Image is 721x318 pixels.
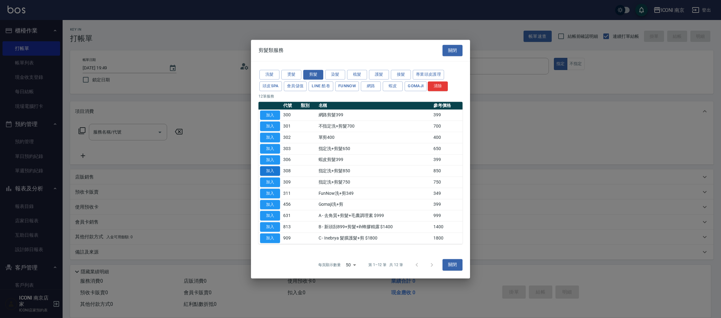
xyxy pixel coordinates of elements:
[260,211,280,221] button: 加入
[282,210,299,221] td: 631
[368,262,403,268] p: 第 1–12 筆 共 12 筆
[428,81,448,91] button: 清除
[432,154,463,165] td: 399
[260,122,280,131] button: 加入
[259,70,279,79] button: 洗髮
[432,165,463,177] td: 850
[432,221,463,233] td: 1400
[317,154,432,165] td: 蝦皮剪髮399
[282,132,299,143] td: 302
[260,166,280,176] button: 加入
[282,121,299,132] td: 301
[282,199,299,210] td: 456
[317,109,432,121] td: 網路剪髮399
[317,165,432,177] td: 指定洗+剪髮850
[260,110,280,120] button: 加入
[432,233,463,244] td: 1800
[317,221,432,233] td: B - 新頭刮899+剪髮+ih蜂膠精露 $1400
[258,93,463,99] p: 12 筆服務
[260,233,280,243] button: 加入
[405,81,427,91] button: Gomaji
[335,81,359,91] button: FUNNOW
[361,81,381,91] button: 網路
[432,102,463,110] th: 參考價格
[259,81,282,91] button: 頭皮SPA
[317,132,432,143] td: 單剪400
[391,70,411,79] button: 接髮
[432,109,463,121] td: 399
[383,81,403,91] button: 蝦皮
[282,102,299,110] th: 代號
[432,210,463,221] td: 999
[432,188,463,199] td: 349
[369,70,389,79] button: 護髮
[317,199,432,210] td: Gomaji洗+剪
[282,221,299,233] td: 813
[317,121,432,132] td: 不指定洗+剪髮700
[258,47,284,53] span: 剪髮類服務
[282,154,299,165] td: 306
[260,144,280,154] button: 加入
[343,256,358,273] div: 50
[317,177,432,188] td: 指定洗+剪髮750
[284,81,307,91] button: 會員儲值
[317,188,432,199] td: FunNow洗+剪349
[282,143,299,154] td: 303
[260,133,280,142] button: 加入
[260,222,280,232] button: 加入
[309,81,333,91] button: LINE 酷卷
[442,45,463,56] button: 關閉
[281,70,301,79] button: 燙髮
[432,132,463,143] td: 400
[282,165,299,177] td: 308
[325,70,345,79] button: 染髮
[260,177,280,187] button: 加入
[303,70,323,79] button: 剪髮
[347,70,367,79] button: 梳髮
[282,109,299,121] td: 300
[282,233,299,244] td: 909
[413,70,444,79] button: 專業頭皮護理
[442,259,463,271] button: 關閉
[282,177,299,188] td: 309
[260,189,280,198] button: 加入
[299,102,317,110] th: 類別
[317,233,432,244] td: C - Inebrya 髮膜護髮+剪 $1800
[432,143,463,154] td: 650
[260,155,280,165] button: 加入
[317,210,432,221] td: A - 去角質+剪髮+毛囊調理素 $999
[317,143,432,154] td: 指定洗+剪髮650
[260,200,280,209] button: 加入
[318,262,341,268] p: 每頁顯示數量
[432,177,463,188] td: 750
[432,199,463,210] td: 399
[282,188,299,199] td: 311
[317,102,432,110] th: 名稱
[432,121,463,132] td: 700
